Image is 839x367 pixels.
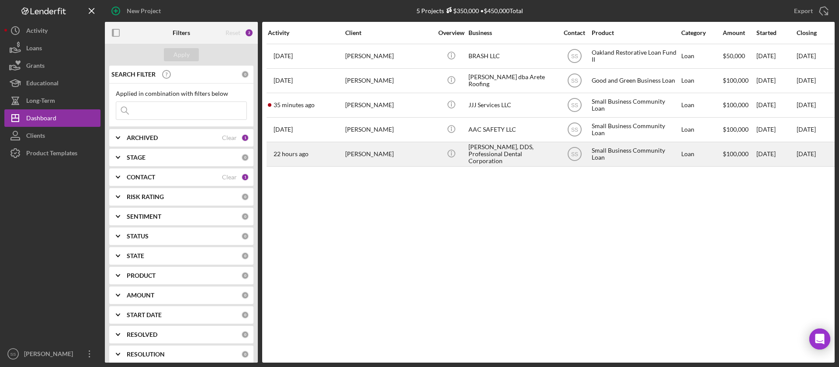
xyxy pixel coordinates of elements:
time: 2025-09-10 19:50 [274,101,315,108]
div: Long-Term [26,92,55,112]
time: [DATE] [797,77,816,84]
div: [DATE] [756,118,796,141]
div: Clear [222,134,237,141]
div: Activity [268,29,344,36]
div: 0 [241,331,249,339]
button: Product Templates [4,144,101,162]
div: Amount [723,29,756,36]
b: STATE [127,252,144,259]
time: [DATE] [797,126,816,133]
div: $350,000 [444,7,479,14]
text: SS [571,102,578,108]
div: $100,000 [723,143,756,166]
div: 0 [241,193,249,201]
div: [PERSON_NAME] [345,94,433,117]
div: Product Templates [26,144,77,164]
button: Apply [164,48,199,61]
text: SS [571,127,578,133]
button: Loans [4,39,101,57]
text: SS [571,78,578,84]
div: 1 [241,134,249,142]
div: Clear [222,174,237,181]
button: Dashboard [4,109,101,127]
time: 2025-08-26 17:26 [274,52,293,59]
div: $100,000 [723,69,756,92]
div: $100,000 [723,94,756,117]
b: PRODUCT [127,272,156,279]
b: Filters [173,29,190,36]
div: Overview [435,29,468,36]
div: Small Business Community Loan [592,143,679,166]
a: Educational [4,74,101,92]
div: Good and Green Business Loan [592,69,679,92]
time: 2025-09-09 22:31 [274,150,309,157]
button: Clients [4,127,101,144]
b: START DATE [127,311,162,318]
button: New Project [105,2,170,20]
div: 0 [241,154,249,161]
div: JJJ Services LLC [468,94,556,117]
div: Category [681,29,722,36]
div: Contact [558,29,591,36]
time: [DATE] [797,101,816,108]
div: Open Intercom Messenger [809,329,830,350]
div: 0 [241,291,249,299]
b: RESOLVED [127,331,157,338]
div: $50,000 [723,45,756,68]
div: Reset [225,29,240,36]
div: 1 [241,173,249,181]
div: [PERSON_NAME] [345,45,433,68]
b: ARCHIVED [127,134,158,141]
div: Client [345,29,433,36]
div: Oakland Restorative Loan Fund II [592,45,679,68]
div: AAC SAFETY LLC [468,118,556,141]
div: Loan [681,118,722,141]
div: $100,000 [723,118,756,141]
div: Small Business Community Loan [592,118,679,141]
div: 0 [241,213,249,220]
b: RISK RATING [127,193,164,200]
div: Applied in combination with filters below [116,90,247,97]
text: SS [571,53,578,59]
div: [DATE] [756,143,796,166]
div: Started [756,29,796,36]
div: Product [592,29,679,36]
button: Activity [4,22,101,39]
div: Loan [681,143,722,166]
div: Activity [26,22,48,42]
time: 2025-08-19 15:55 [274,126,293,133]
div: [PERSON_NAME] [345,118,433,141]
text: SS [571,151,578,157]
div: [DATE] [756,94,796,117]
div: 5 Projects • $450,000 Total [416,7,523,14]
div: Loan [681,45,722,68]
div: BRASH LLC [468,45,556,68]
div: [DATE] [756,69,796,92]
button: Export [785,2,835,20]
div: Loan [681,94,722,117]
b: STAGE [127,154,146,161]
div: Grants [26,57,45,77]
text: SS [10,352,16,357]
div: New Project [127,2,161,20]
button: Grants [4,57,101,74]
div: [PERSON_NAME] [345,69,433,92]
div: 0 [241,70,249,78]
div: Small Business Community Loan [592,94,679,117]
button: Long-Term [4,92,101,109]
div: [PERSON_NAME], DDS, Professional Dental Corporation [468,143,556,166]
b: RESOLUTION [127,351,165,358]
time: [DATE] [797,150,816,157]
button: SS[PERSON_NAME] [4,345,101,363]
div: Apply [173,48,190,61]
b: SENTIMENT [127,213,161,220]
div: 0 [241,311,249,319]
div: [PERSON_NAME] dba Arete Roofing [468,69,556,92]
